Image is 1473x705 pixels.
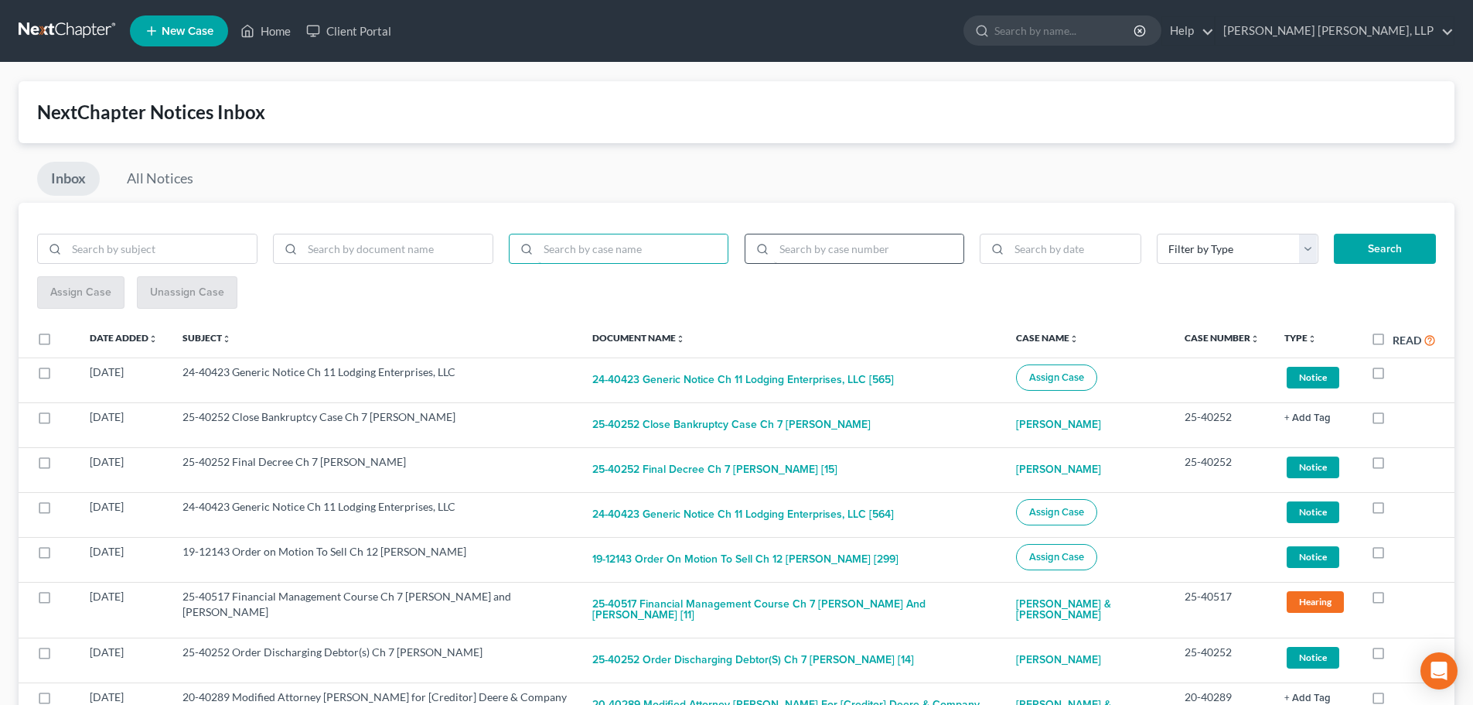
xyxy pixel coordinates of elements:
td: [DATE] [77,447,170,492]
a: Case Numberunfold_more [1185,332,1260,344]
td: 25-40252 Close Bankruptcy Case Ch 7 [PERSON_NAME] [170,402,580,447]
div: NextChapter Notices Inbox [37,100,1436,125]
a: [PERSON_NAME] [1016,454,1101,485]
i: unfold_more [1308,334,1317,344]
td: 25-40517 [1172,582,1272,638]
button: 25-40252 Final Decree Ch 7 [PERSON_NAME] [15] [592,454,837,485]
button: 25-40252 Order Discharging Debtor(s) Ch 7 [PERSON_NAME] [14] [592,645,914,676]
span: Notice [1287,367,1339,388]
td: 25-40252 Order Discharging Debtor(s) Ch 7 [PERSON_NAME] [170,638,580,683]
a: [PERSON_NAME] [1016,409,1101,440]
td: 25-40252 [1172,447,1272,492]
button: Assign Case [1016,364,1097,391]
i: unfold_more [1069,334,1079,344]
button: Assign Case [1016,499,1097,525]
a: Case Nameunfold_more [1016,332,1079,344]
a: Notice [1284,454,1346,480]
a: Home [233,17,298,45]
label: Read [1393,332,1421,348]
td: [DATE] [77,638,170,683]
span: New Case [162,26,213,37]
td: [DATE] [77,358,170,402]
span: Notice [1287,546,1339,567]
td: 25-40252 Final Decree Ch 7 [PERSON_NAME] [170,447,580,492]
span: Assign Case [1029,506,1084,518]
td: 24-40423 Generic Notice Ch 11 Lodging Enterprises, LLC [170,492,580,537]
span: Hearing [1287,591,1344,612]
td: 24-40423 Generic Notice Ch 11 Lodging Enterprises, LLC [170,358,580,402]
td: 19-12143 Order on Motion To Sell Ch 12 [PERSON_NAME] [170,537,580,582]
button: 19-12143 Order on Motion To Sell Ch 12 [PERSON_NAME] [299] [592,544,898,575]
a: Client Portal [298,17,399,45]
i: unfold_more [148,334,158,344]
button: 24-40423 Generic Notice Ch 11 Lodging Enterprises, LLC [564] [592,499,894,530]
a: All Notices [113,162,207,196]
span: Assign Case [1029,551,1084,563]
span: Notice [1287,647,1339,668]
button: Assign Case [1016,544,1097,570]
span: Notice [1287,501,1339,522]
i: unfold_more [676,334,685,344]
span: Assign Case [1029,371,1084,384]
input: Search by case number [774,234,964,264]
i: unfold_more [222,334,231,344]
a: Typeunfold_more [1284,332,1317,344]
button: + Add Tag [1284,693,1331,703]
i: unfold_more [1250,334,1260,344]
span: Notice [1287,457,1339,477]
button: Search [1334,234,1436,265]
td: [DATE] [77,537,170,582]
a: Notice [1284,544,1346,570]
button: 25-40517 Financial Management Course Ch 7 [PERSON_NAME] and [PERSON_NAME] [11] [592,589,991,631]
td: 25-40252 [1172,638,1272,683]
input: Search by subject [66,234,257,264]
a: Notice [1284,645,1346,670]
a: Help [1162,17,1214,45]
a: Date Addedunfold_more [90,332,158,344]
a: [PERSON_NAME] & [PERSON_NAME] [1016,589,1160,631]
button: 24-40423 Generic Notice Ch 11 Lodging Enterprises, LLC [565] [592,364,894,395]
div: Open Intercom Messenger [1420,652,1458,690]
td: 25-40517 Financial Management Course Ch 7 [PERSON_NAME] and [PERSON_NAME] [170,582,580,638]
a: Notice [1284,364,1346,390]
a: Document Nameunfold_more [592,332,685,344]
a: Subjectunfold_more [182,332,231,344]
td: 25-40252 [1172,402,1272,447]
td: [DATE] [77,492,170,537]
input: Search by date [1009,234,1141,264]
a: Hearing [1284,589,1346,614]
input: Search by document name [302,234,493,264]
a: Notice [1284,499,1346,525]
input: Search by name... [994,16,1136,45]
input: Search by case name [538,234,728,264]
a: Inbox [37,162,100,196]
a: [PERSON_NAME] [1016,645,1101,676]
td: [DATE] [77,402,170,447]
td: [DATE] [77,582,170,638]
button: 25-40252 Close Bankruptcy Case Ch 7 [PERSON_NAME] [592,409,871,440]
a: + Add Tag [1284,690,1346,705]
a: [PERSON_NAME] [PERSON_NAME], LLP [1216,17,1454,45]
a: + Add Tag [1284,409,1346,425]
button: + Add Tag [1284,413,1331,423]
